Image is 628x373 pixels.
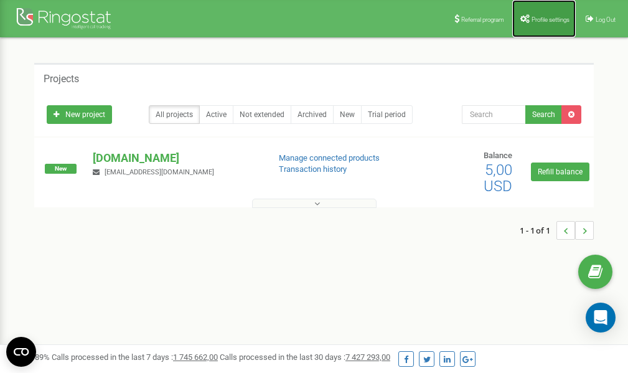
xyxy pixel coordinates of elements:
[52,352,218,362] span: Calls processed in the last 7 days :
[484,161,512,195] span: 5,00 USD
[93,150,258,166] p: [DOMAIN_NAME]
[149,105,200,124] a: All projects
[105,168,214,176] span: [EMAIL_ADDRESS][DOMAIN_NAME]
[173,352,218,362] u: 1 745 662,00
[345,352,390,362] u: 7 427 293,00
[6,337,36,367] button: Open CMP widget
[44,73,79,85] h5: Projects
[361,105,413,124] a: Trial period
[484,151,512,160] span: Balance
[279,153,380,163] a: Manage connected products
[333,105,362,124] a: New
[520,221,556,240] span: 1 - 1 of 1
[220,352,390,362] span: Calls processed in the last 30 days :
[45,164,77,174] span: New
[462,105,526,124] input: Search
[279,164,347,174] a: Transaction history
[596,16,616,23] span: Log Out
[525,105,562,124] button: Search
[47,105,112,124] a: New project
[291,105,334,124] a: Archived
[233,105,291,124] a: Not extended
[199,105,233,124] a: Active
[532,16,569,23] span: Profile settings
[461,16,504,23] span: Referral program
[520,209,594,252] nav: ...
[586,303,616,333] div: Open Intercom Messenger
[531,163,589,181] a: Refill balance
